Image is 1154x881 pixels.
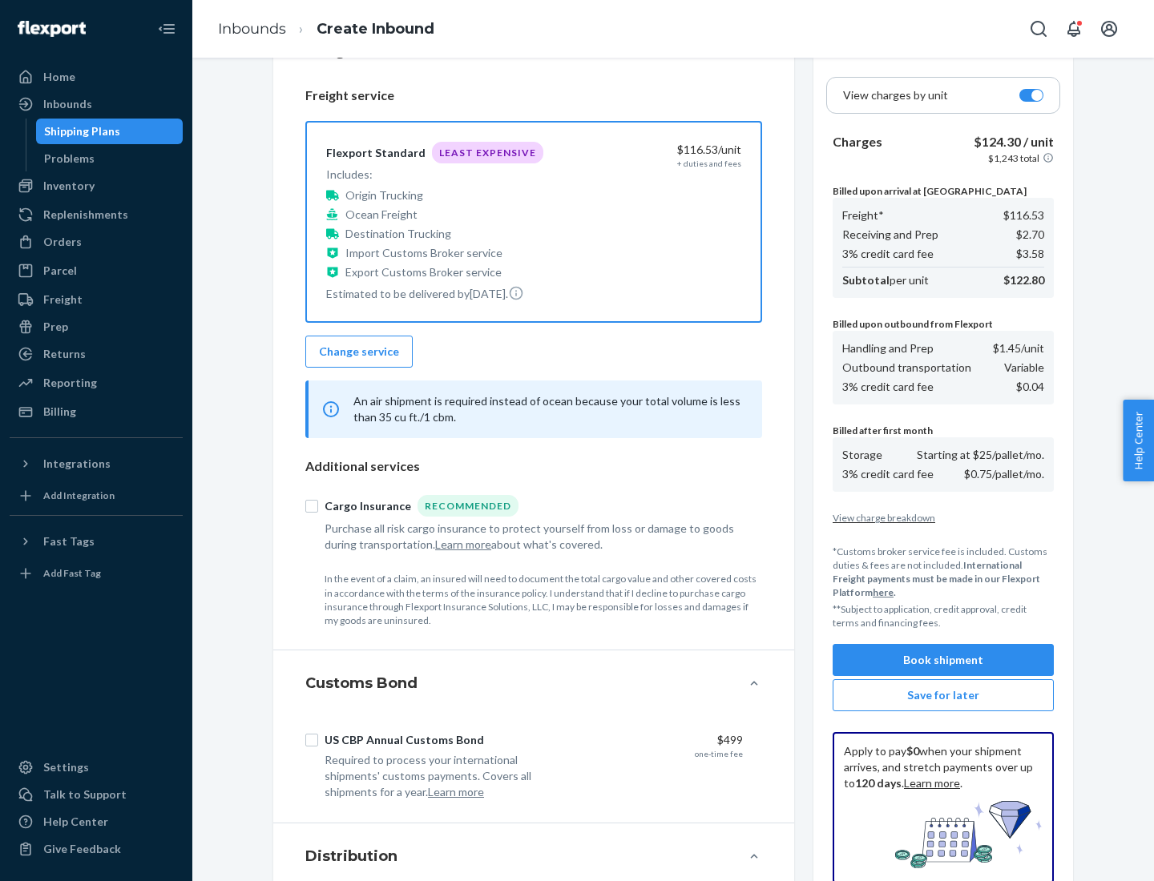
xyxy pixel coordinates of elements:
[842,360,971,376] p: Outbound transportation
[345,245,502,261] p: Import Customs Broker service
[43,69,75,85] div: Home
[432,142,543,163] div: Least Expensive
[10,529,183,554] button: Fast Tags
[842,273,890,287] b: Subtotal
[325,498,411,514] div: Cargo Insurance
[43,375,97,391] div: Reporting
[842,379,934,395] p: 3% credit card fee
[842,447,882,463] p: Storage
[10,64,183,90] a: Home
[1058,13,1090,45] button: Open notifications
[18,21,86,37] img: Flexport logo
[904,776,960,790] a: Learn more
[43,404,76,420] div: Billing
[1023,13,1055,45] button: Open Search Box
[842,272,929,288] p: per unit
[43,786,127,803] div: Talk to Support
[151,13,183,45] button: Close Navigation
[325,752,563,800] div: Required to process your international shipments' customs payments. Covers all shipments for a year.
[917,447,1044,463] p: Starting at $25/pallet/mo.
[305,86,762,105] p: Freight service
[873,586,894,598] a: here
[44,151,95,167] div: Problems
[974,133,1054,151] p: $124.30 / unit
[43,292,83,308] div: Freight
[842,227,938,243] p: Receiving and Prep
[833,602,1054,630] p: **Subject to application, credit approval, credit terms and financing fees.
[677,158,741,169] div: + duties and fees
[10,809,183,835] a: Help Center
[218,20,286,38] a: Inbounds
[43,566,101,580] div: Add Fast Tag
[10,782,183,807] a: Talk to Support
[10,451,183,477] button: Integrations
[993,340,1044,356] p: $1.45 /unit
[325,572,762,627] p: In the event of a claim, an insured will need to document the total cargo value and other covered...
[988,151,1039,165] p: $1,243 total
[833,559,1040,598] b: International Freight payments must be made in our Flexport Platform .
[418,495,518,517] div: Recommended
[305,673,418,694] h4: Customs Bond
[10,91,183,117] a: Inbounds
[43,533,95,549] div: Fast Tags
[353,393,743,425] p: An air shipment is required instead of ocean because your total volume is less than 35 cu ft./1 cbm.
[428,784,484,800] button: Learn more
[43,319,68,335] div: Prep
[43,759,89,775] div: Settings
[10,561,183,586] a: Add Fast Tag
[10,258,183,284] a: Parcel
[855,776,902,790] b: 120 days
[325,521,743,553] div: Purchase all risk cargo insurance to protect yourself from loss or damage to goods during transpo...
[833,184,1054,198] p: Billed upon arrival at [GEOGRAPHIC_DATA]
[842,466,934,482] p: 3% credit card fee
[1016,379,1044,395] p: $0.04
[575,142,741,158] div: $116.53 /unit
[43,178,95,194] div: Inventory
[10,399,183,424] a: Billing
[43,814,108,830] div: Help Center
[833,679,1054,711] button: Save for later
[1093,13,1125,45] button: Open account menu
[10,483,183,509] a: Add Integration
[833,511,1054,525] button: View charge breakdown
[10,314,183,340] a: Prep
[10,836,183,862] button: Give Feedback
[695,748,743,759] div: one-time fee
[842,246,934,262] p: 3% credit card fee
[10,202,183,227] a: Replenishments
[326,167,543,183] p: Includes:
[10,754,183,780] a: Settings
[833,134,882,149] b: Charges
[36,146,184,171] a: Problems
[43,841,121,857] div: Give Feedback
[325,732,484,748] div: US CBP Annual Customs Bond
[345,187,423,203] p: Origin Trucking
[1003,207,1044,223] p: $116.53
[326,285,543,302] p: Estimated to be delivered by [DATE] .
[43,96,92,112] div: Inbounds
[305,846,397,867] h4: Distribution
[305,500,318,513] input: Cargo InsuranceRecommended
[1016,246,1044,262] p: $3.58
[10,229,183,255] a: Orders
[843,87,948,103] p: View charges by unit
[345,207,418,223] p: Ocean Freight
[10,173,183,199] a: Inventory
[1004,360,1044,376] p: Variable
[964,466,1044,482] p: $0.75/pallet/mo.
[1003,272,1044,288] p: $122.80
[842,207,884,223] p: Freight*
[317,20,434,38] a: Create Inbound
[833,424,1054,437] p: Billed after first month
[842,340,934,356] p: Handling and Prep
[10,370,183,396] a: Reporting
[345,226,451,242] p: Destination Trucking
[326,145,426,161] div: Flexport Standard
[10,287,183,312] a: Freight
[833,317,1054,331] p: Billed upon outbound from Flexport
[305,734,318,746] input: US CBP Annual Customs Bond
[43,489,115,502] div: Add Integration
[10,341,183,367] a: Returns
[576,732,743,748] div: $499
